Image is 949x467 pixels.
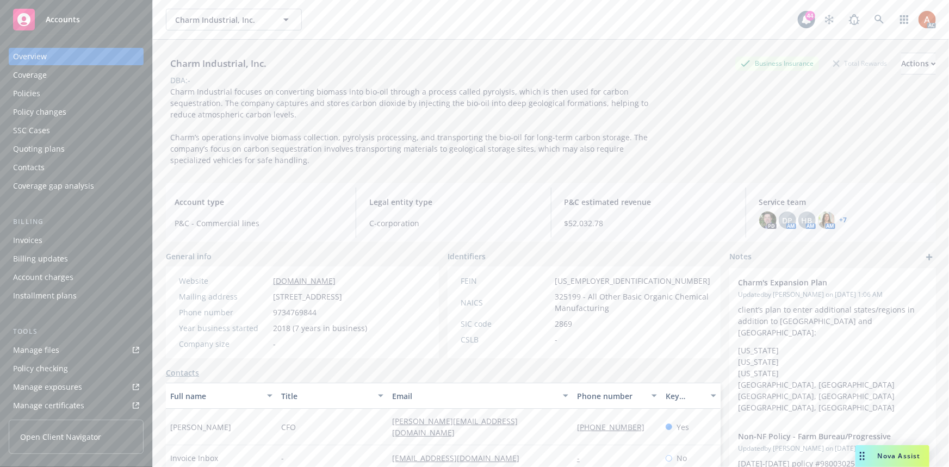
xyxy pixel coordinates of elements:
[573,383,661,409] button: Phone number
[13,360,68,377] div: Policy checking
[175,14,269,26] span: Charm Industrial, Inc.
[273,307,317,318] span: 9734769844
[273,276,336,286] a: [DOMAIN_NAME]
[461,275,550,287] div: FEIN
[577,453,588,463] a: -
[461,318,550,329] div: SIC code
[13,341,59,359] div: Manage files
[170,452,218,464] span: Invoice Inbox
[843,9,865,30] a: Report a Bug
[840,217,847,223] a: +7
[9,287,144,304] a: Installment plans
[565,217,733,229] span: $52,032.78
[170,390,260,402] div: Full name
[166,57,271,71] div: Charm Industrial, Inc.
[869,9,890,30] a: Search
[878,451,921,460] span: Nova Assist
[738,304,927,338] p: client’s plan to enter additional states/regions in addition to [GEOGRAPHIC_DATA] and [GEOGRAPHIC...
[555,318,572,329] span: 2869
[759,196,927,208] span: Service team
[9,378,144,396] a: Manage exposures
[782,215,792,226] span: DP
[13,122,50,139] div: SSC Cases
[13,177,94,195] div: Coverage gap analysis
[175,196,343,208] span: Account type
[738,277,899,288] span: Charm's Expansion Plan
[281,390,371,402] div: Title
[461,297,550,308] div: NAICS
[13,159,45,176] div: Contacts
[9,122,144,139] a: SSC Cases
[9,48,144,65] a: Overview
[729,268,936,422] div: Charm's Expansion PlanUpdatedby [PERSON_NAME] on [DATE] 1:06 AMclient’s plan to enter additional ...
[13,269,73,286] div: Account charges
[577,390,645,402] div: Phone number
[855,445,929,467] button: Nova Assist
[369,217,537,229] span: C-corporation
[13,378,82,396] div: Manage exposures
[281,452,284,464] span: -
[802,215,812,226] span: HB
[179,275,269,287] div: Website
[170,86,650,165] span: Charm Industrial focuses on converting biomass into bio-oil through a process called pyrolysis, w...
[555,334,557,345] span: -
[9,269,144,286] a: Account charges
[392,416,518,438] a: [PERSON_NAME][EMAIL_ADDRESS][DOMAIN_NAME]
[461,334,550,345] div: CSLB
[13,287,77,304] div: Installment plans
[13,397,84,414] div: Manage certificates
[392,390,556,402] div: Email
[677,452,687,464] span: No
[923,251,936,264] a: add
[666,390,704,402] div: Key contact
[9,397,144,414] a: Manage certificates
[13,250,68,267] div: Billing updates
[175,217,343,229] span: P&C - Commercial lines
[9,326,144,337] div: Tools
[677,421,689,433] span: Yes
[9,341,144,359] a: Manage files
[13,232,42,249] div: Invoices
[388,383,573,409] button: Email
[894,9,915,30] a: Switch app
[392,453,528,463] a: [EMAIL_ADDRESS][DOMAIN_NAME]
[9,66,144,84] a: Coverage
[179,291,269,302] div: Mailing address
[448,251,486,262] span: Identifiers
[179,322,269,334] div: Year business started
[555,291,710,314] span: 325199 - All Other Basic Organic Chemical Manufacturing
[919,11,936,28] img: photo
[166,9,302,30] button: Charm Industrial, Inc.
[9,140,144,158] a: Quoting plans
[828,57,892,70] div: Total Rewards
[9,177,144,195] a: Coverage gap analysis
[738,431,899,442] span: Non-NF Policy - Farm Bureau/Progressive
[179,338,269,350] div: Company size
[818,211,835,229] img: photo
[855,445,869,467] div: Drag to move
[901,53,936,74] button: Actions
[818,9,840,30] a: Stop snowing
[166,251,212,262] span: General info
[13,85,40,102] div: Policies
[735,57,819,70] div: Business Insurance
[805,11,815,21] div: 44
[277,383,388,409] button: Title
[901,53,936,74] div: Actions
[738,290,927,300] span: Updated by [PERSON_NAME] on [DATE] 1:06 AM
[166,383,277,409] button: Full name
[555,275,710,287] span: [US_EMPLOYER_IDENTIFICATION_NUMBER]
[13,103,66,121] div: Policy changes
[273,291,342,302] span: [STREET_ADDRESS]
[179,307,269,318] div: Phone number
[9,250,144,267] a: Billing updates
[9,216,144,227] div: Billing
[170,421,231,433] span: [PERSON_NAME]
[9,360,144,377] a: Policy checking
[9,85,144,102] a: Policies
[13,140,65,158] div: Quoting plans
[9,232,144,249] a: Invoices
[9,103,144,121] a: Policy changes
[9,4,144,35] a: Accounts
[738,345,927,413] p: [US_STATE] [US_STATE] [US_STATE] [GEOGRAPHIC_DATA], [GEOGRAPHIC_DATA] [GEOGRAPHIC_DATA], [GEOGRAP...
